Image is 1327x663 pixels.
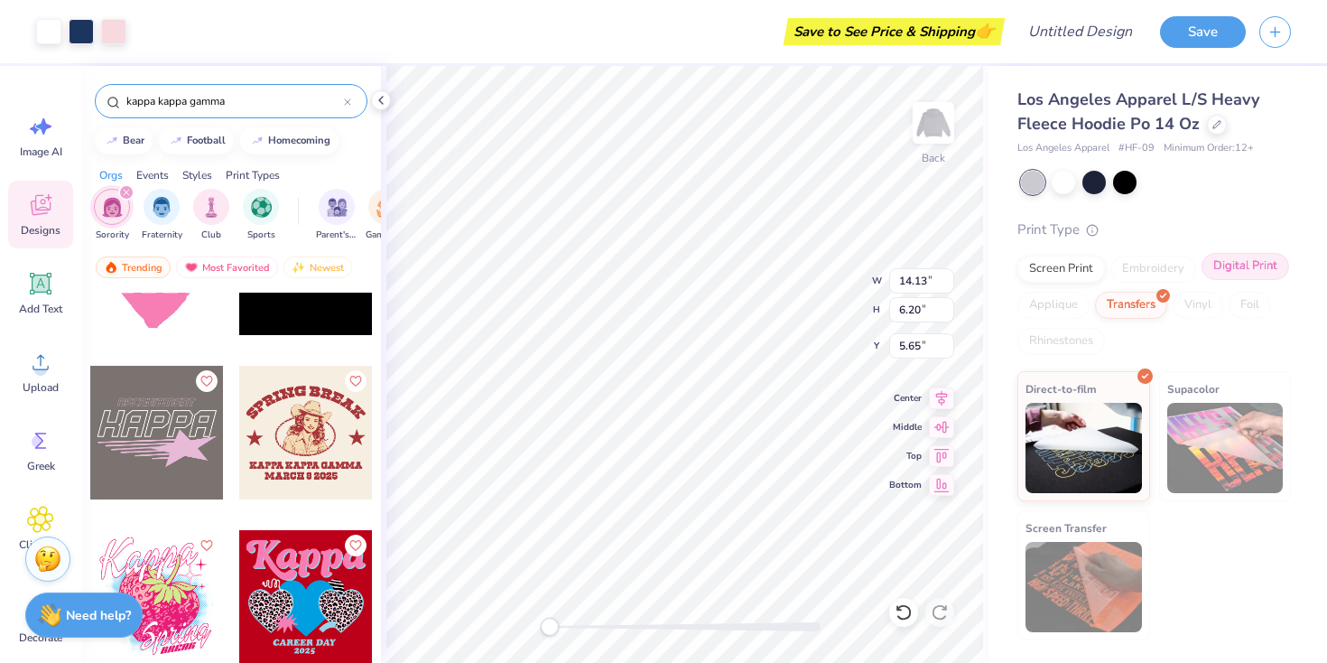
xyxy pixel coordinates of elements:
[193,189,229,242] div: filter for Club
[66,607,131,624] strong: Need help?
[226,167,280,183] div: Print Types
[1017,292,1090,319] div: Applique
[125,92,344,110] input: Try "Alpha"
[316,229,357,242] span: Parent's Weekend
[541,618,559,636] div: Accessibility label
[20,145,62,159] span: Image AI
[96,229,129,242] span: Sorority
[1167,403,1284,493] img: Supacolor
[788,18,1000,45] div: Save to See Price & Shipping
[1164,141,1254,156] span: Minimum Order: 12 +
[922,150,945,166] div: Back
[94,189,130,242] button: filter button
[96,257,171,278] div: Trending
[193,189,229,242] button: filter button
[889,478,922,492] span: Bottom
[21,223,60,238] span: Designs
[889,449,922,463] span: Top
[104,261,118,274] img: trending.gif
[345,370,367,392] button: Like
[94,189,130,242] div: filter for Sorority
[201,229,221,242] span: Club
[11,537,70,566] span: Clipart & logos
[136,167,169,183] div: Events
[250,135,264,146] img: trend_line.gif
[316,189,357,242] button: filter button
[1025,542,1142,632] img: Screen Transfer
[243,189,279,242] button: filter button
[283,257,352,278] div: Newest
[182,167,212,183] div: Styles
[152,197,172,218] img: Fraternity Image
[366,189,407,242] button: filter button
[316,189,357,242] div: filter for Parent's Weekend
[201,197,221,218] img: Club Image
[1110,256,1196,283] div: Embroidery
[345,535,367,556] button: Like
[176,257,278,278] div: Most Favorited
[1014,14,1146,50] input: Untitled Design
[975,20,995,42] span: 👉
[95,127,153,154] button: bear
[105,135,119,146] img: trend_line.gif
[19,630,62,645] span: Decorate
[142,229,182,242] span: Fraternity
[1025,518,1107,537] span: Screen Transfer
[19,302,62,316] span: Add Text
[1025,379,1097,398] span: Direct-to-film
[1173,292,1223,319] div: Vinyl
[251,197,272,218] img: Sports Image
[184,261,199,274] img: most_fav.gif
[1017,141,1109,156] span: Los Angeles Apparel
[1229,292,1271,319] div: Foil
[889,420,922,434] span: Middle
[159,127,234,154] button: football
[376,197,397,218] img: Game Day Image
[187,135,226,145] div: football
[327,197,348,218] img: Parent's Weekend Image
[240,127,339,154] button: homecoming
[102,197,123,218] img: Sorority Image
[1202,253,1289,280] div: Digital Print
[123,135,144,145] div: bear
[196,535,218,556] button: Like
[1017,89,1259,135] span: Los Angeles Apparel L/S Heavy Fleece Hoodie Po 14 Oz
[915,105,951,141] img: Back
[243,189,279,242] div: filter for Sports
[1118,141,1155,156] span: # HF-09
[268,135,330,145] div: homecoming
[169,135,183,146] img: trend_line.gif
[142,189,182,242] div: filter for Fraternity
[1167,379,1220,398] span: Supacolor
[366,189,407,242] div: filter for Game Day
[1017,328,1105,355] div: Rhinestones
[99,167,123,183] div: Orgs
[23,380,59,395] span: Upload
[1160,16,1246,48] button: Save
[366,229,407,242] span: Game Day
[1017,219,1291,240] div: Print Type
[247,229,275,242] span: Sports
[1025,403,1142,493] img: Direct-to-film
[27,459,55,473] span: Greek
[1095,292,1167,319] div: Transfers
[1017,256,1105,283] div: Screen Print
[889,391,922,406] span: Center
[292,261,306,274] img: newest.gif
[142,189,182,242] button: filter button
[196,370,218,392] button: Like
